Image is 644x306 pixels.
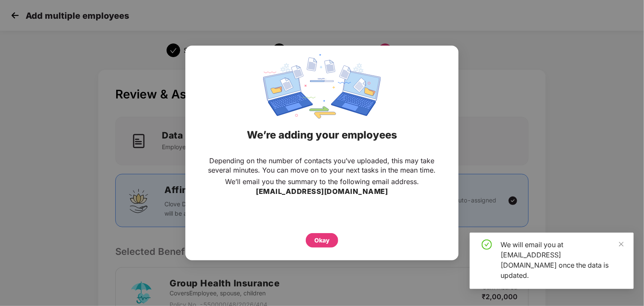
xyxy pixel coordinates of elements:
span: close [618,241,624,247]
h3: [EMAIL_ADDRESS][DOMAIN_NAME] [256,186,388,197]
p: Depending on the number of contacts you’ve uploaded, this may take several minutes. You can move ... [202,156,442,175]
div: We will email you at [EMAIL_ADDRESS][DOMAIN_NAME] once the data is updated. [501,240,624,280]
div: We’re adding your employees [196,118,448,152]
p: We’ll email you the summary to the following email address. [225,177,419,186]
img: svg+xml;base64,PHN2ZyBpZD0iRGF0YV9zeW5jaW5nIiB4bWxucz0iaHR0cDovL3d3dy53My5vcmcvMjAwMC9zdmciIHdpZH... [263,54,381,118]
span: check-circle [482,240,492,250]
div: Okay [314,236,330,245]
